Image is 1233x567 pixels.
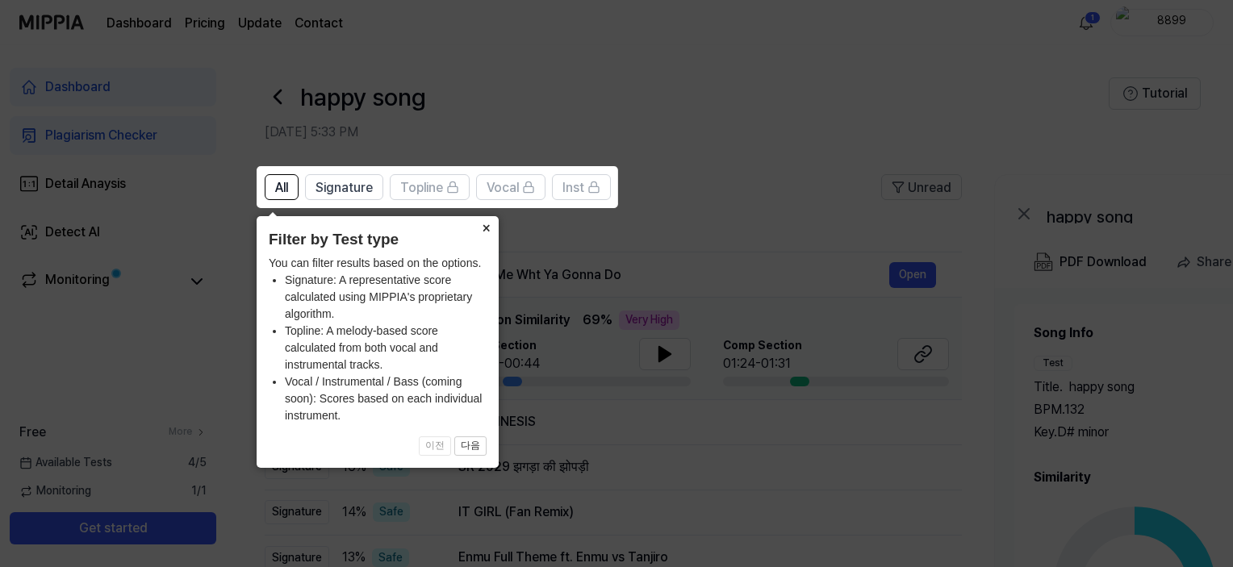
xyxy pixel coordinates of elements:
div: You can filter results based on the options. [269,255,487,424]
button: All [265,174,299,200]
span: All [275,178,288,198]
span: Signature [316,178,373,198]
button: Signature [305,174,383,200]
span: Inst [562,178,584,198]
li: Vocal / Instrumental / Bass (coming soon): Scores based on each individual instrument. [285,373,487,424]
li: Signature: A representative score calculated using MIPPIA's proprietary algorithm. [285,272,487,323]
button: Topline [390,174,470,200]
button: 다음 [454,436,487,456]
li: Topline: A melody-based score calculated from both vocal and instrumental tracks. [285,323,487,373]
span: Vocal [487,178,519,198]
button: Inst [552,174,611,200]
button: Close [473,216,499,239]
span: Topline [400,178,443,198]
header: Filter by Test type [269,228,487,252]
button: Vocal [476,174,545,200]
